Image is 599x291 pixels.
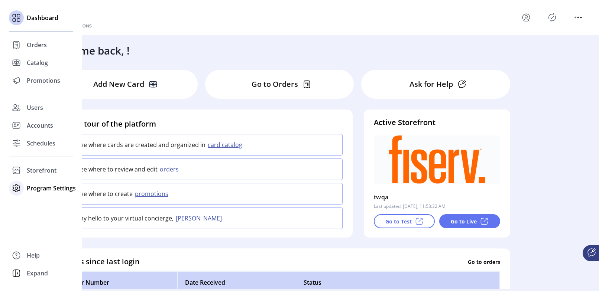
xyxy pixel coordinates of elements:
button: menu [572,12,584,23]
p: Add New Card [93,79,144,90]
span: Orders [27,40,47,49]
span: Help [27,251,40,260]
button: menu [520,12,532,23]
button: card catalog [205,140,247,149]
span: Storefront [27,166,56,175]
span: Expand [27,269,48,278]
p: Go to Test [385,218,412,225]
h4: Orders since last login [59,256,140,267]
p: Go to Orders [252,79,298,90]
button: orders [158,165,183,174]
p: Say hello to your virtual concierge, [77,214,174,223]
h4: Active Storefront [374,117,500,128]
p: Go to orders [468,258,500,265]
p: Go to Live [451,218,477,225]
span: Promotions [27,76,60,85]
button: Publisher Panel [546,12,558,23]
h4: Take a tour of the platform [59,118,343,130]
span: Catalog [27,58,48,67]
h3: Welcome back, ! [49,43,130,58]
span: Dashboard [27,13,58,22]
button: promotions [133,189,173,198]
span: Program Settings [27,184,76,193]
p: See where to review and edit [77,165,158,174]
span: Accounts [27,121,53,130]
p: See where cards are created and organized in [77,140,205,149]
span: Schedules [27,139,55,148]
p: Last updated: [DATE], 11:53:32 AM [374,203,446,210]
p: Ask for Help [409,79,453,90]
p: See where to create [77,189,133,198]
span: Users [27,103,43,112]
button: [PERSON_NAME] [174,214,226,223]
p: twqa [374,191,389,203]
